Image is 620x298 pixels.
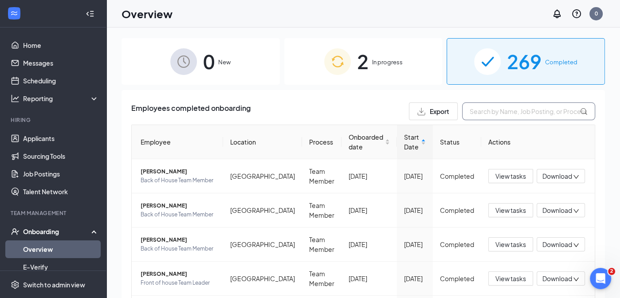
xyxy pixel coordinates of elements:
h1: Overview [122,6,173,21]
a: Scheduling [23,72,99,90]
span: down [573,174,579,180]
span: 2 [357,46,369,77]
th: Employee [132,125,223,159]
button: View tasks [488,203,533,217]
span: Download [542,274,572,283]
a: Talent Network [23,183,99,200]
div: Hiring [11,116,97,124]
div: Onboarding [23,227,91,236]
td: Team Member [302,262,341,296]
div: [DATE] [404,205,426,215]
span: Download [542,240,572,249]
span: In progress [372,58,403,67]
span: Download [542,206,572,215]
td: [GEOGRAPHIC_DATA] [223,159,302,193]
svg: UserCheck [11,227,20,236]
span: Start Date [404,132,419,152]
a: E-Verify [23,258,99,276]
div: Completed [440,239,474,249]
span: Employees completed onboarding [131,102,251,120]
div: [DATE] [349,205,390,215]
span: [PERSON_NAME] [141,270,216,278]
div: Completed [440,205,474,215]
div: 0 [595,10,598,17]
th: Onboarded date [341,125,397,159]
td: [GEOGRAPHIC_DATA] [223,193,302,227]
a: Overview [23,240,99,258]
span: New [218,58,231,67]
th: Status [433,125,481,159]
div: Reporting [23,94,99,103]
th: Location [223,125,302,159]
span: [PERSON_NAME] [141,167,216,176]
span: down [573,276,579,282]
span: Front of house Team Leader [141,278,216,287]
div: Switch to admin view [23,280,85,289]
span: [PERSON_NAME] [141,201,216,210]
td: Team Member [302,193,341,227]
th: Actions [481,125,595,159]
a: Sourcing Tools [23,147,99,165]
a: Job Postings [23,165,99,183]
div: [DATE] [404,274,426,283]
button: View tasks [488,237,533,251]
th: Process [302,125,341,159]
span: 269 [507,46,542,77]
div: Team Management [11,209,97,217]
td: [GEOGRAPHIC_DATA] [223,227,302,262]
span: Back of House Team Member [141,210,216,219]
svg: Notifications [552,8,562,19]
span: Completed [545,58,577,67]
svg: Analysis [11,94,20,103]
span: down [573,242,579,248]
span: View tasks [495,171,526,181]
span: Export [430,108,449,114]
span: down [573,208,579,214]
span: View tasks [495,274,526,283]
button: View tasks [488,169,533,183]
span: Onboarded date [349,132,383,152]
span: Download [542,172,572,181]
span: [PERSON_NAME] [141,235,216,244]
td: Team Member [302,159,341,193]
input: Search by Name, Job Posting, or Process [462,102,595,120]
div: [DATE] [404,239,426,249]
td: Team Member [302,227,341,262]
a: Applicants [23,129,99,147]
svg: QuestionInfo [571,8,582,19]
iframe: Intercom live chat [590,268,611,289]
button: View tasks [488,271,533,286]
button: Export [409,102,458,120]
span: Back of House Team Member [141,244,216,253]
a: Home [23,36,99,54]
div: [DATE] [349,171,390,181]
span: Back of House Team Member [141,176,216,185]
span: View tasks [495,205,526,215]
div: Completed [440,274,474,283]
span: View tasks [495,239,526,249]
span: 2 [608,268,615,275]
span: 0 [203,46,215,77]
div: Completed [440,171,474,181]
div: [DATE] [349,274,390,283]
svg: Collapse [86,9,94,18]
div: [DATE] [404,171,426,181]
a: Messages [23,54,99,72]
div: [DATE] [349,239,390,249]
td: [GEOGRAPHIC_DATA] [223,262,302,296]
svg: Settings [11,280,20,289]
svg: WorkstreamLogo [10,9,19,18]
